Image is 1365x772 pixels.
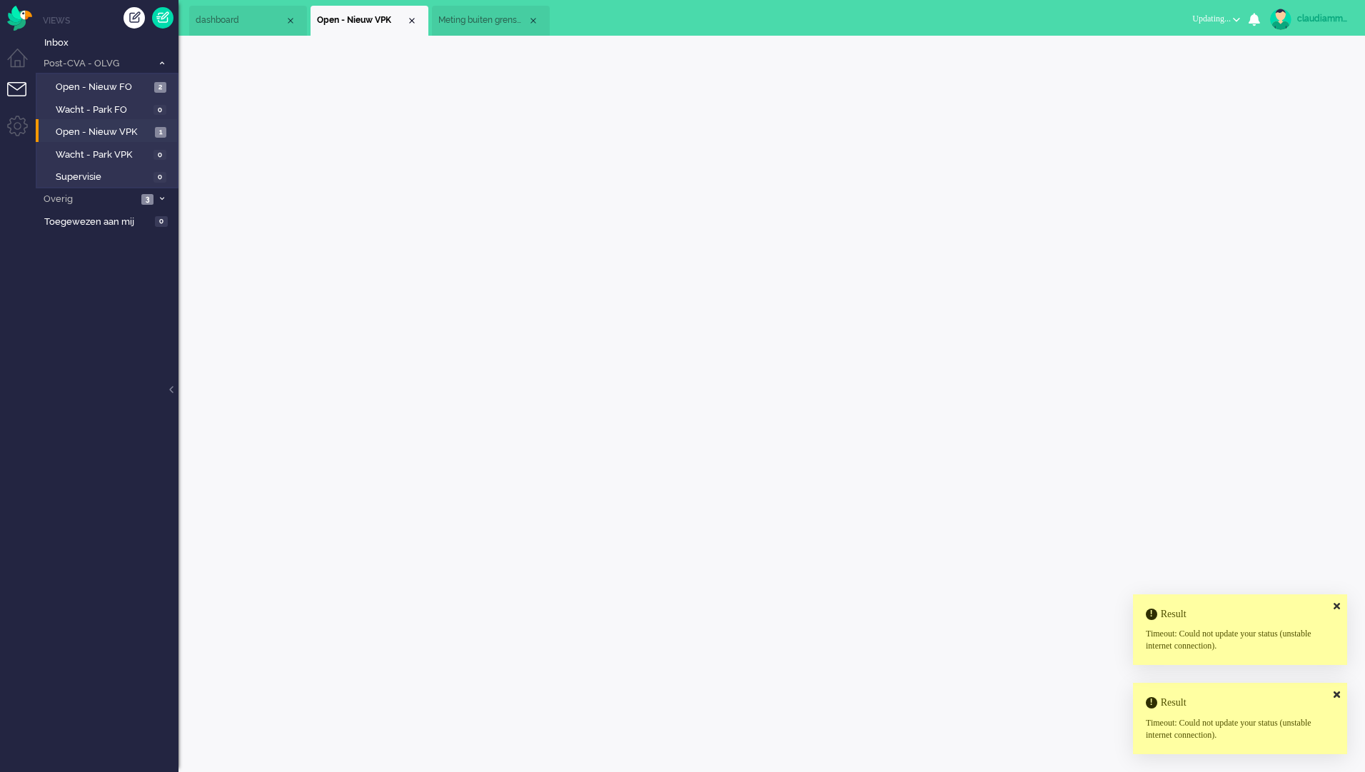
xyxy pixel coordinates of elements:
[1146,609,1334,619] h4: Result
[56,171,150,184] span: Supervisie
[41,34,178,50] a: Inbox
[153,172,166,183] span: 0
[44,36,178,50] span: Inbox
[1270,9,1291,30] img: avatar
[1146,697,1334,708] h4: Result
[432,6,550,36] li: 12330
[41,101,177,117] a: Wacht - Park FO 0
[41,78,177,94] a: Open - Nieuw FO 2
[7,82,39,114] li: Tickets menu
[7,116,39,148] li: Admin menu
[41,193,137,206] span: Overig
[7,6,32,31] img: flow_omnibird.svg
[56,103,150,117] span: Wacht - Park FO
[155,216,168,227] span: 0
[41,168,177,184] a: Supervisie 0
[56,81,151,94] span: Open - Nieuw FO
[41,146,177,162] a: Wacht - Park VPK 0
[44,215,151,229] span: Toegewezen aan mij
[153,105,166,116] span: 0
[124,7,145,29] div: Creëer ticket
[1192,14,1231,24] span: Updating...
[1184,9,1249,29] button: Updating...
[141,194,153,205] span: 3
[1146,717,1334,741] div: Timeout: Could not update your status (unstable internet connection).
[41,123,177,139] a: Open - Nieuw VPK 1
[528,15,539,26] div: Close tab
[56,126,151,139] span: Open - Nieuw VPK
[154,82,166,93] span: 2
[43,14,178,26] li: Views
[406,15,418,26] div: Close tab
[438,14,528,26] span: Meting buiten grenswaarden (4)
[155,127,166,138] span: 1
[56,148,150,162] span: Wacht - Park VPK
[1146,628,1334,652] div: Timeout: Could not update your status (unstable internet connection).
[7,49,39,81] li: Dashboard menu
[152,7,173,29] a: Quick Ticket
[317,14,406,26] span: Open - Nieuw VPK
[189,6,307,36] li: Dashboard
[7,9,32,20] a: Omnidesk
[153,150,166,161] span: 0
[285,15,296,26] div: Close tab
[1184,4,1249,36] li: Updating...
[196,14,285,26] span: dashboard
[1267,9,1351,30] a: claudiammsc
[1297,11,1351,26] div: claudiammsc
[311,6,428,36] li: View
[41,213,178,229] a: Toegewezen aan mij 0
[41,57,152,71] span: Post-CVA - OLVG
